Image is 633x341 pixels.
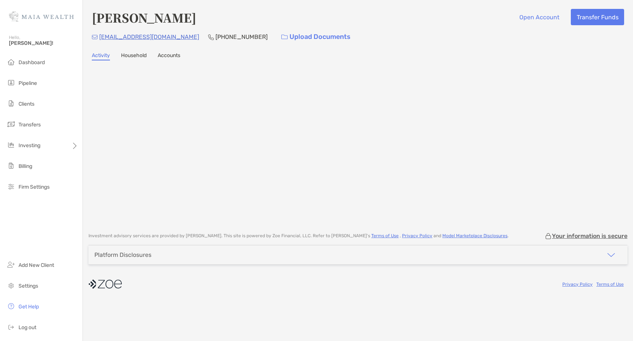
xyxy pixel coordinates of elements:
a: Upload Documents [277,29,355,45]
span: Clients [19,101,34,107]
img: firm-settings icon [7,182,16,191]
span: Log out [19,324,36,331]
span: Billing [19,163,32,169]
span: Firm Settings [19,184,50,190]
span: Settings [19,283,38,289]
img: settings icon [7,281,16,290]
img: logout icon [7,322,16,331]
button: Open Account [513,9,565,25]
a: Model Marketplace Disclosures [442,233,508,238]
img: billing icon [7,161,16,170]
a: Activity [92,52,110,60]
button: Transfer Funds [571,9,624,25]
p: [PHONE_NUMBER] [215,32,268,42]
img: transfers icon [7,120,16,129]
img: Email Icon [92,35,98,39]
a: Accounts [158,52,180,60]
img: button icon [281,34,288,40]
img: company logo [88,276,122,292]
p: Investment advisory services are provided by [PERSON_NAME] . This site is powered by Zoe Financia... [88,233,509,239]
a: Terms of Use [371,233,399,238]
img: get-help icon [7,302,16,311]
img: add_new_client icon [7,260,16,269]
a: Terms of Use [596,282,624,287]
span: Add New Client [19,262,54,268]
img: dashboard icon [7,57,16,66]
img: Phone Icon [208,34,214,40]
span: Transfers [19,122,41,128]
span: Dashboard [19,59,45,66]
p: [EMAIL_ADDRESS][DOMAIN_NAME] [99,32,199,42]
span: Pipeline [19,80,37,86]
a: Household [121,52,147,60]
span: Investing [19,142,40,149]
img: pipeline icon [7,78,16,87]
img: clients icon [7,99,16,108]
img: icon arrow [607,251,616,259]
div: Platform Disclosures [94,251,151,258]
a: Privacy Policy [402,233,432,238]
span: [PERSON_NAME]! [9,40,78,46]
span: Get Help [19,304,39,310]
a: Privacy Policy [562,282,593,287]
p: Your information is secure [552,232,627,239]
h4: [PERSON_NAME] [92,9,196,26]
img: Zoe Logo [9,3,74,30]
img: investing icon [7,140,16,149]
